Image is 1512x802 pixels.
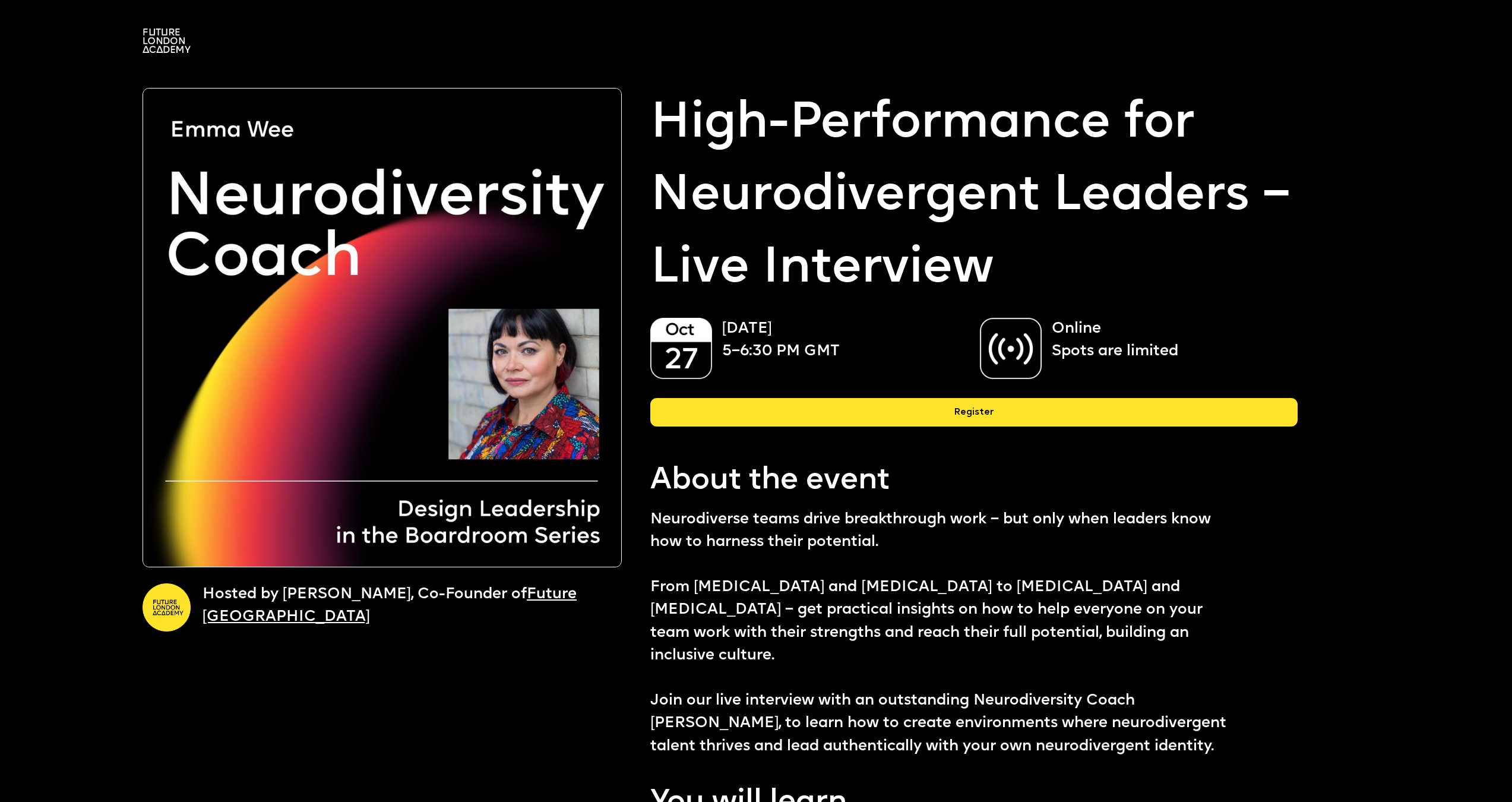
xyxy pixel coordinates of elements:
[650,398,1298,436] a: Register
[650,398,1298,427] div: Register
[143,29,191,53] img: A logo saying in 3 lines: Future London Academy
[203,583,580,629] p: Hosted by [PERSON_NAME], Co-Founder of
[722,318,944,363] p: [DATE] 5–6:30 PM GMT
[143,583,191,632] img: A yellow circle with Future London Academy logo
[650,460,1298,502] p: About the event
[650,509,1233,758] p: Neurodiverse teams drive breakthrough work – but only when leaders know how to harness their pote...
[1052,318,1273,363] p: Online Spots are limited
[650,88,1298,306] strong: High-Performance for Neurodivergent Leaders – Live Interview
